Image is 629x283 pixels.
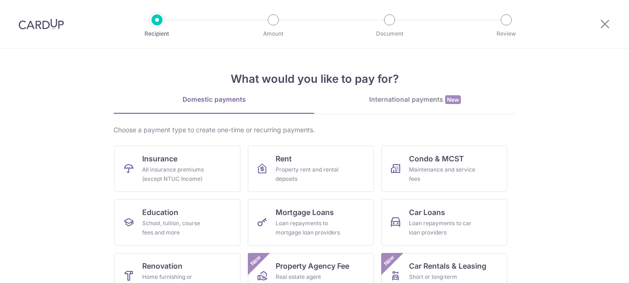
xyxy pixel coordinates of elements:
[445,95,461,104] span: New
[123,29,191,38] p: Recipient
[248,199,374,246] a: Mortgage LoansLoan repayments to mortgage loan providers
[19,18,64,30] img: CardUp
[142,260,182,271] span: Renovation
[409,153,464,164] span: Condo & MCST
[239,29,308,38] p: Amount
[114,146,240,192] a: InsuranceAll insurance premiums (except NTUC Income)
[248,253,264,268] span: New
[381,199,507,246] a: Car LoansLoan repayments to car loan providers
[381,146,507,192] a: Condo & MCSTMaintenance and service fees
[276,153,292,164] span: Rent
[113,95,314,104] div: Domestic payments
[276,165,342,184] div: Property rent and rental deposits
[409,165,476,184] div: Maintenance and service fees
[142,207,178,218] span: Education
[142,153,177,164] span: Insurance
[472,29,541,38] p: Review
[276,219,342,237] div: Loan repayments to mortgage loan providers
[276,260,349,271] span: Property Agency Fee
[409,260,486,271] span: Car Rentals & Leasing
[113,125,516,135] div: Choose a payment type to create one-time or recurring payments.
[114,199,240,246] a: EducationSchool, tuition, course fees and more
[142,165,209,184] div: All insurance premiums (except NTUC Income)
[142,219,209,237] div: School, tuition, course fees and more
[276,207,334,218] span: Mortgage Loans
[314,95,516,105] div: International payments
[355,29,424,38] p: Document
[248,146,374,192] a: RentProperty rent and rental deposits
[382,253,397,268] span: New
[113,71,516,87] h4: What would you like to pay for?
[409,207,445,218] span: Car Loans
[409,219,476,237] div: Loan repayments to car loan providers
